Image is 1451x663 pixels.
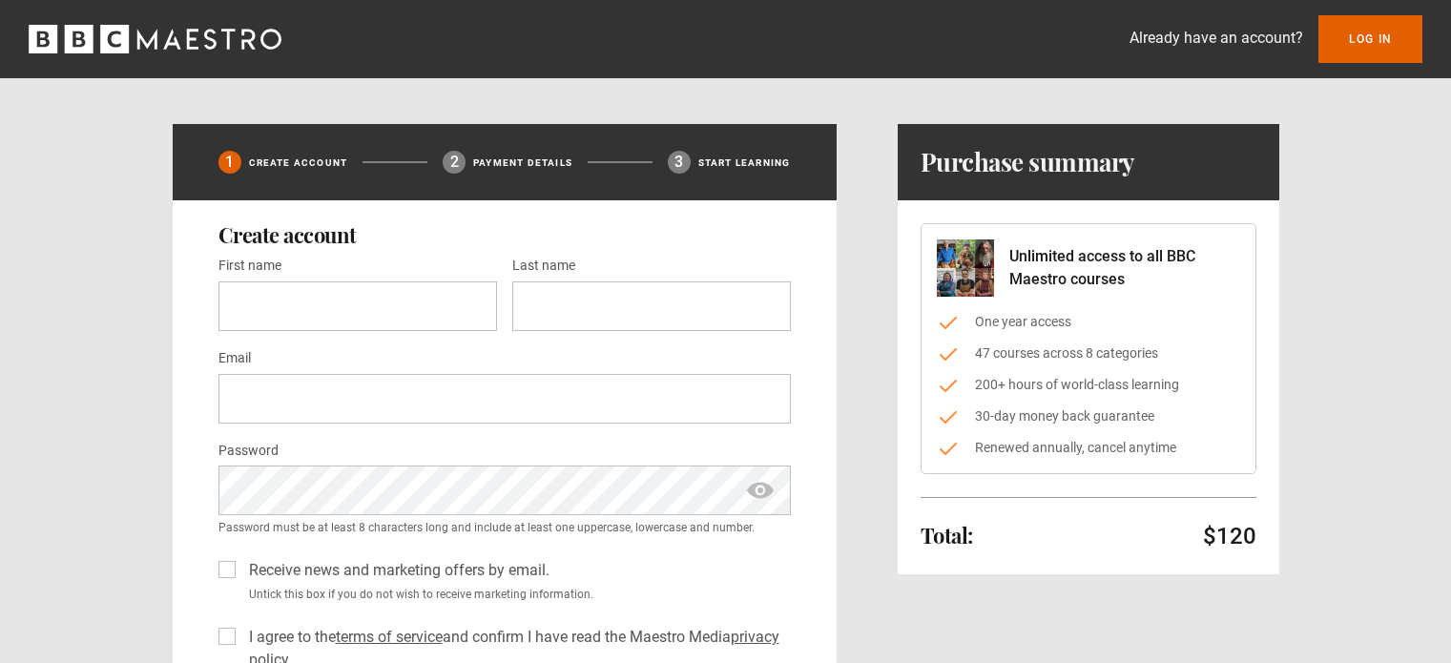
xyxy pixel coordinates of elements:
[473,155,572,170] p: Payment details
[921,147,1135,177] h1: Purchase summary
[937,406,1240,426] li: 30-day money back guarantee
[443,151,466,174] div: 2
[937,312,1240,332] li: One year access
[1203,521,1256,551] p: $120
[512,255,575,278] label: Last name
[698,155,791,170] p: Start learning
[668,151,691,174] div: 3
[937,375,1240,395] li: 200+ hours of world-class learning
[1318,15,1422,63] a: Log In
[218,255,281,278] label: First name
[218,440,279,463] label: Password
[241,559,549,582] label: Receive news and marketing offers by email.
[218,519,791,536] small: Password must be at least 8 characters long and include at least one uppercase, lowercase and num...
[921,524,973,547] h2: Total:
[29,25,281,53] svg: BBC Maestro
[1009,245,1240,291] p: Unlimited access to all BBC Maestro courses
[745,466,776,515] span: show password
[241,586,791,603] small: Untick this box if you do not wish to receive marketing information.
[1130,27,1303,50] p: Already have an account?
[218,347,251,370] label: Email
[937,343,1240,363] li: 47 courses across 8 categories
[218,151,241,174] div: 1
[937,438,1240,458] li: Renewed annually, cancel anytime
[249,155,348,170] p: Create Account
[218,223,791,246] h2: Create account
[336,628,443,646] a: terms of service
